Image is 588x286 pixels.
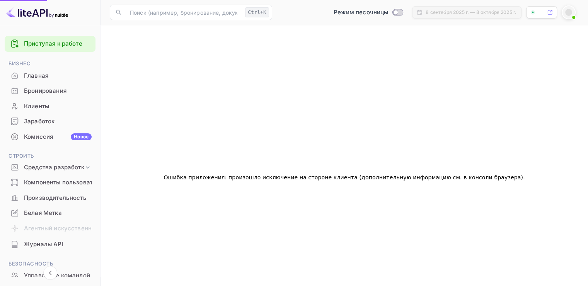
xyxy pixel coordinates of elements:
ya-tr-span: Заработок [24,117,55,126]
ya-tr-span: Ctrl+K [248,9,266,15]
div: Клиенты [5,99,95,114]
ya-tr-span: Безопасность [9,260,53,267]
ya-tr-span: Белая Метка [24,209,62,218]
ya-tr-span: Ошибка приложения: произошло исключение на стороне клиента (дополнительную информацию см. в консо... [164,174,523,180]
ya-tr-span: Режим песочницы [334,9,388,16]
a: Бронирования [5,83,95,98]
a: Приступая к работе [24,39,92,48]
img: Логотип LiteAPI [6,6,68,19]
div: Производительность [5,191,95,206]
ya-tr-span: Компоненты пользовательского интерфейса [24,178,157,187]
ya-tr-span: Клиенты [24,102,49,111]
a: Белая Метка [5,206,95,220]
ya-tr-span: Журналы API [24,240,63,249]
ya-tr-span: Новое [74,134,89,140]
div: Белая Метка [5,206,95,221]
ya-tr-span: Бизнес [9,60,31,66]
div: КомиссияНовое [5,129,95,145]
div: Переключиться в производственный режим [331,8,406,17]
a: Заработок [5,114,95,128]
ya-tr-span: Производительность [24,194,87,203]
a: Компоненты пользовательского интерфейса [5,175,95,189]
div: Приступая к работе [5,36,95,52]
div: Компоненты пользовательского интерфейса [5,175,95,190]
ya-tr-span: Комиссия [24,133,53,141]
ya-tr-span: Средства разработки [24,163,88,172]
a: КомиссияНовое [5,129,95,144]
a: Клиенты [5,99,95,113]
a: Управление командой [5,268,95,283]
ya-tr-span: Приступая к работе [24,40,82,47]
a: Журналы API [5,237,95,251]
ya-tr-span: Управление командой [24,271,90,280]
ya-tr-span: Главная [24,71,48,80]
ya-tr-span: 8 сентября 2025 г. — 8 октября 2025 г. [426,9,516,15]
a: Производительность [5,191,95,205]
button: Свернуть навигацию [43,266,57,280]
ya-tr-span: Строить [9,153,34,159]
div: Бронирования [5,83,95,99]
div: Заработок [5,114,95,129]
ya-tr-span: Бронирования [24,87,66,95]
a: Главная [5,68,95,83]
div: Средства разработки [5,161,95,174]
ya-tr-span: . [523,174,525,180]
input: Поиск (например, бронирование, документация) [125,5,242,20]
div: Журналы API [5,237,95,252]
